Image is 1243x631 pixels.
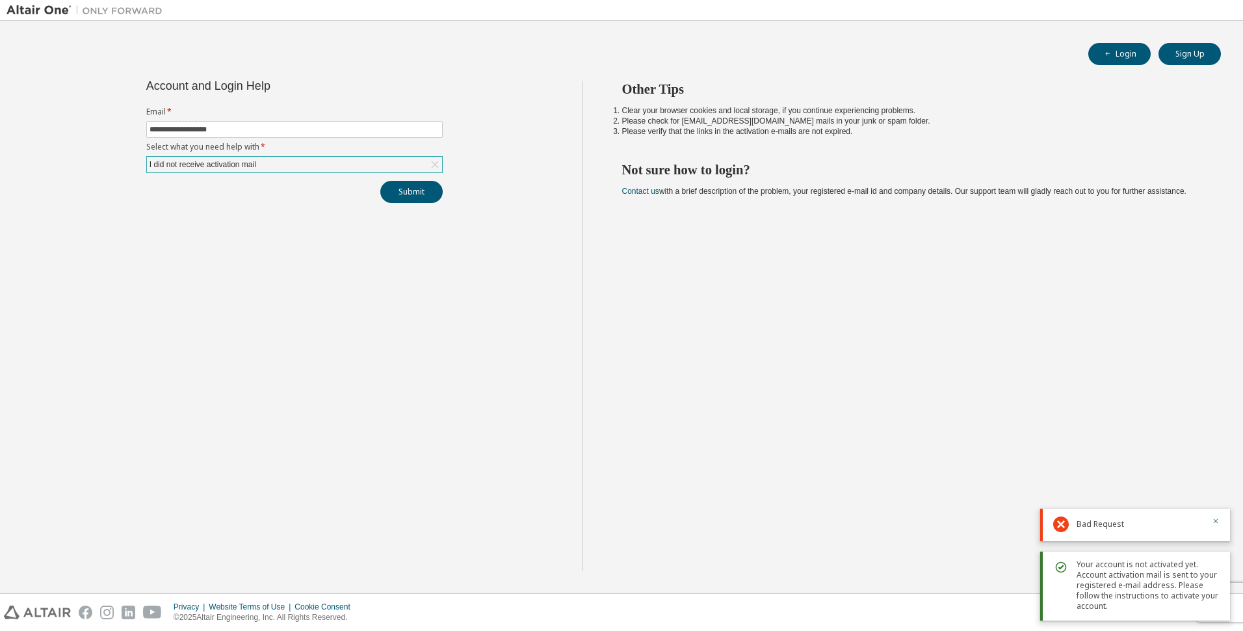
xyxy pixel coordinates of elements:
a: Contact us [622,187,659,196]
span: with a brief description of the problem, your registered e-mail id and company details. Our suppo... [622,187,1186,196]
label: Select what you need help with [146,142,443,152]
img: instagram.svg [100,606,114,619]
li: Clear your browser cookies and local storage, if you continue experiencing problems. [622,105,1198,116]
button: Login [1088,43,1151,65]
div: I did not receive activation mail [147,157,442,172]
div: Cookie Consent [294,602,358,612]
li: Please verify that the links in the activation e-mails are not expired. [622,126,1198,137]
label: Email [146,107,443,117]
h2: Other Tips [622,81,1198,98]
span: Bad Request [1077,519,1124,530]
div: Account and Login Help [146,81,384,91]
img: linkedin.svg [122,606,135,619]
img: facebook.svg [79,606,92,619]
button: Submit [380,181,443,203]
span: Your account is not activated yet. Account activation mail is sent to your registered e-mail addr... [1077,559,1220,611]
img: Altair One [7,4,169,17]
img: altair_logo.svg [4,606,71,619]
div: Website Terms of Use [209,602,294,612]
div: I did not receive activation mail [148,157,258,172]
img: youtube.svg [143,606,162,619]
div: Privacy [174,602,209,612]
li: Please check for [EMAIL_ADDRESS][DOMAIN_NAME] mails in your junk or spam folder. [622,116,1198,126]
h2: Not sure how to login? [622,161,1198,178]
button: Sign Up [1158,43,1221,65]
p: © 2025 Altair Engineering, Inc. All Rights Reserved. [174,612,358,623]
